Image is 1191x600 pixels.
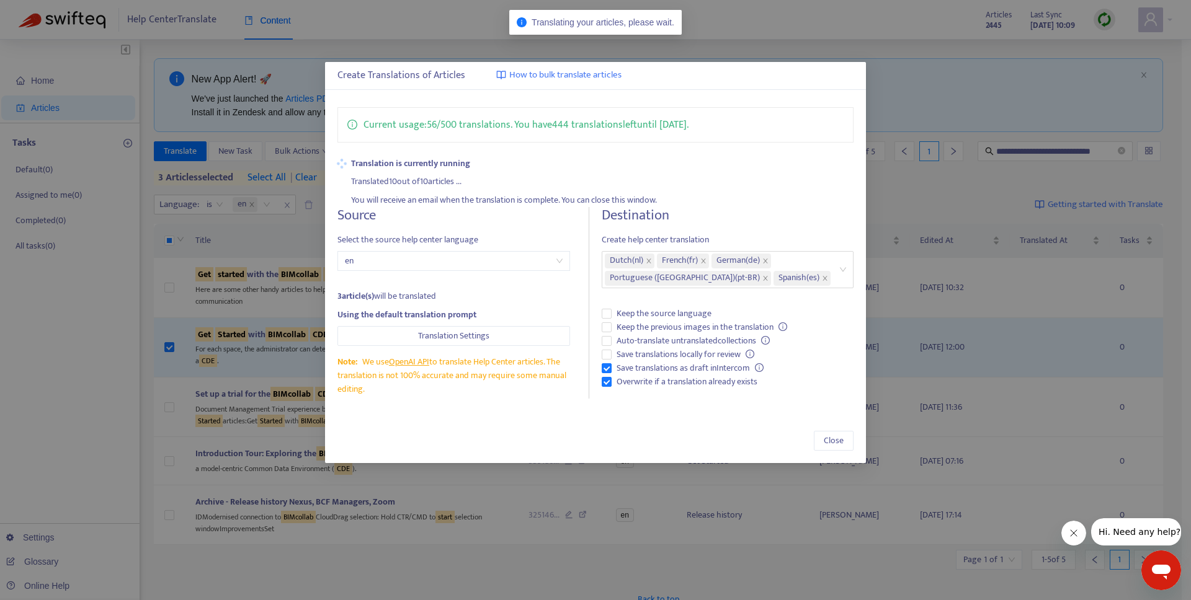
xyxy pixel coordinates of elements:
[337,326,570,346] button: Translation Settings
[337,289,374,303] strong: 3 article(s)
[1141,550,1181,590] iframe: Button to launch messaging window
[337,308,570,322] div: Using the default translation prompt
[1091,518,1181,545] iframe: Message from company
[364,117,689,133] p: Current usage: 56 / 500 translations . You have 444 translations left until [DATE] .
[824,434,844,448] span: Close
[389,355,429,369] a: OpenAI API
[337,355,570,396] div: We use to translate Help Center articles. The translation is not 100% accurate and may require so...
[602,233,853,247] span: Create help center translation
[1061,521,1086,545] iframe: Close message
[610,254,643,268] span: Dutch ( nl )
[496,70,506,80] img: image-link
[602,207,853,224] h4: Destination
[418,329,489,343] span: Translation Settings
[517,17,527,27] span: info-circle
[337,233,570,247] span: Select the source help center language
[612,307,716,320] span: Keep the source language
[610,271,760,286] span: Portuguese ([GEOGRAPHIC_DATA]) ( pt-BR )
[761,336,770,345] span: info-circle
[662,254,698,268] span: French ( fr )
[612,361,769,375] span: Save translations as draft in Intercom
[351,188,854,207] div: You will receive an email when the translation is complete. You can close this window.
[762,275,769,281] span: close
[337,68,853,83] div: Create Translations of Articles
[814,431,854,451] button: Close
[337,355,357,369] span: Note:
[345,252,563,270] span: en
[532,17,674,27] span: Translating your articles, please wait.
[716,254,760,268] span: German ( de )
[351,157,854,170] strong: Translation is currently running
[778,271,819,286] span: Spanish ( es )
[762,258,769,264] span: close
[612,334,775,348] span: Auto-translate untranslated collections
[347,117,357,130] span: info-circle
[351,170,854,189] div: Translated 10 out of 10 articles ...
[822,275,828,281] span: close
[612,348,759,361] span: Save translations locally for review
[612,375,762,389] span: Overwrite if a translation already exists
[612,320,792,334] span: Keep the previous images in the translation
[509,68,622,82] span: How to bulk translate articles
[746,350,754,358] span: info-circle
[337,289,570,303] div: will be translated
[700,258,707,264] span: close
[646,258,652,264] span: close
[778,322,787,331] span: info-circle
[337,207,570,224] h4: Source
[496,68,622,82] a: How to bulk translate articles
[755,363,764,372] span: info-circle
